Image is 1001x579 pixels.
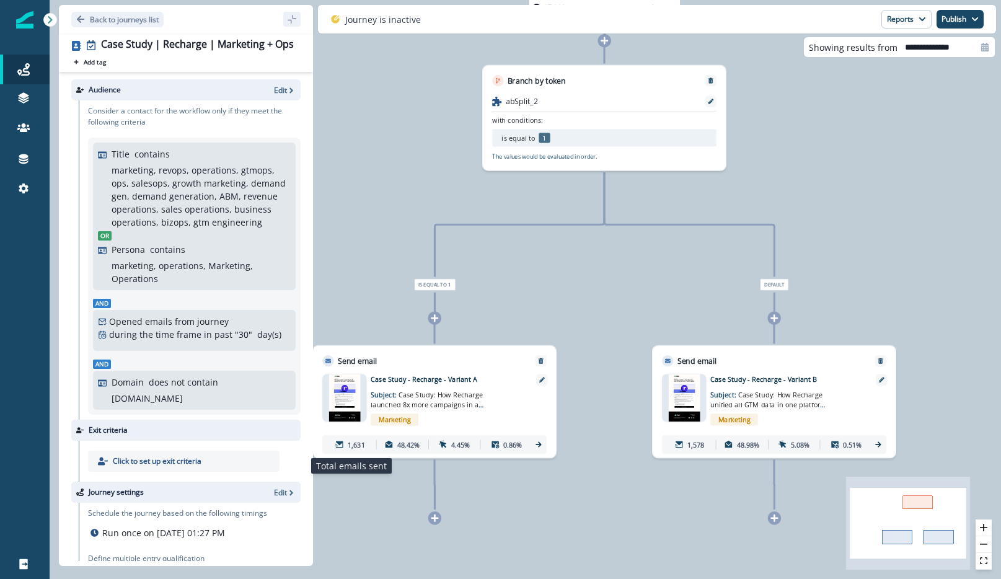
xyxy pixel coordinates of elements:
[881,10,932,29] button: Reports
[71,57,108,67] button: Add tag
[687,440,705,449] p: 1,578
[976,536,992,553] button: zoom out
[89,487,144,498] p: Journey settings
[397,440,420,449] p: 48.42%
[937,10,984,29] button: Publish
[492,152,597,161] p: The values would be evaluated in order.
[257,328,281,341] p: day(s)
[112,148,130,161] p: Title
[283,12,301,27] button: sidebar collapse toggle
[88,553,214,564] p: Define multiple entry qualification
[112,243,145,256] p: Persona
[809,41,897,54] p: Showing results from
[737,440,760,449] p: 48.98%
[501,133,535,143] p: is equal to
[703,77,718,84] button: Remove
[604,172,774,277] g: Edge from 14d0eb03-a135-4b23-9535-a5c41d8dbca9 to node-edge-label60f8ef2a-83c9-4bce-8fcb-c2d71a16...
[976,519,992,536] button: zoom in
[371,391,483,420] span: Case Study: How Recharge launched 8x more campaigns in a quarter with Clay
[89,84,121,95] p: Audience
[710,384,829,410] p: Subject:
[652,345,896,458] div: Send emailRemoveemail asset unavailableCase Study - Recharge - Variant BSubject: Case Study: How ...
[843,440,862,449] p: 0.51%
[791,440,810,449] p: 5.08%
[434,172,604,277] g: Edge from 14d0eb03-a135-4b23-9535-a5c41d8dbca9 to node-edge-label499f8ee2-7c02-47d5-8ef2-8fa2ff9d...
[274,487,296,498] button: Edit
[112,164,288,229] p: marketing, revops, operations, gtmops, ops, salesops, growth marketing, demand gen, demand genera...
[93,360,111,369] span: And
[88,508,267,519] p: Schedule the journey based on the following timings
[371,374,523,384] p: Case Study - Recharge - Variant A
[312,345,557,458] div: Send emailRemoveemail asset unavailableCase Study - Recharge - Variant ASubject: Case Study: How ...
[329,374,361,422] img: email asset unavailable
[533,358,549,365] button: Remove
[338,355,377,366] p: Send email
[112,376,144,389] p: Domain
[492,115,543,125] p: with conditions:
[683,279,865,291] div: Default
[503,440,523,449] p: 0.86%
[451,440,470,449] p: 4.45%
[668,374,700,422] img: email asset unavailable
[235,328,252,341] p: " 30 "
[93,299,111,308] span: And
[677,355,717,366] p: Send email
[274,487,287,498] p: Edit
[539,133,550,143] p: 1
[113,456,201,467] p: Click to set up exit criteria
[71,12,164,27] button: Go back
[150,243,185,256] p: contains
[102,526,225,539] p: Run once on [DATE] 01:27 PM
[414,279,456,291] span: is equal to 1
[506,96,538,107] p: abSplit_2
[112,259,288,285] p: marketing, operations, Marketing, Operations
[274,85,296,95] button: Edit
[88,105,301,128] p: Consider a contact for the workflow only if they meet the following criteria
[760,279,788,291] span: Default
[274,85,287,95] p: Edit
[149,376,218,389] p: does not contain
[482,65,726,171] div: Branch by tokenRemoveabSplit_2with conditions:is equal to 1The values would be evaluated in order.
[204,328,232,341] p: in past
[90,14,159,25] p: Back to journeys list
[16,11,33,29] img: Inflection
[345,13,421,26] p: Journey is inactive
[710,374,862,384] p: Case Study - Recharge - Variant B
[109,328,201,341] p: during the time frame
[348,440,365,449] p: 1,631
[371,413,418,425] span: Marketing
[508,75,566,86] p: Branch by token
[84,58,106,66] p: Add tag
[101,38,294,52] div: Case Study | Recharge | Marketing + Ops
[710,391,826,420] span: Case Study: How Recharge unified all GTM data in one platform with Clay
[89,425,128,436] p: Exit criteria
[109,315,229,328] p: Opened emails from journey
[98,231,112,241] span: Or
[134,148,170,161] p: contains
[710,413,758,425] span: Marketing
[976,553,992,570] button: fit view
[873,358,888,365] button: Remove
[371,384,490,410] p: Subject:
[343,279,526,291] div: is equal to 1
[112,392,183,405] p: [DOMAIN_NAME]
